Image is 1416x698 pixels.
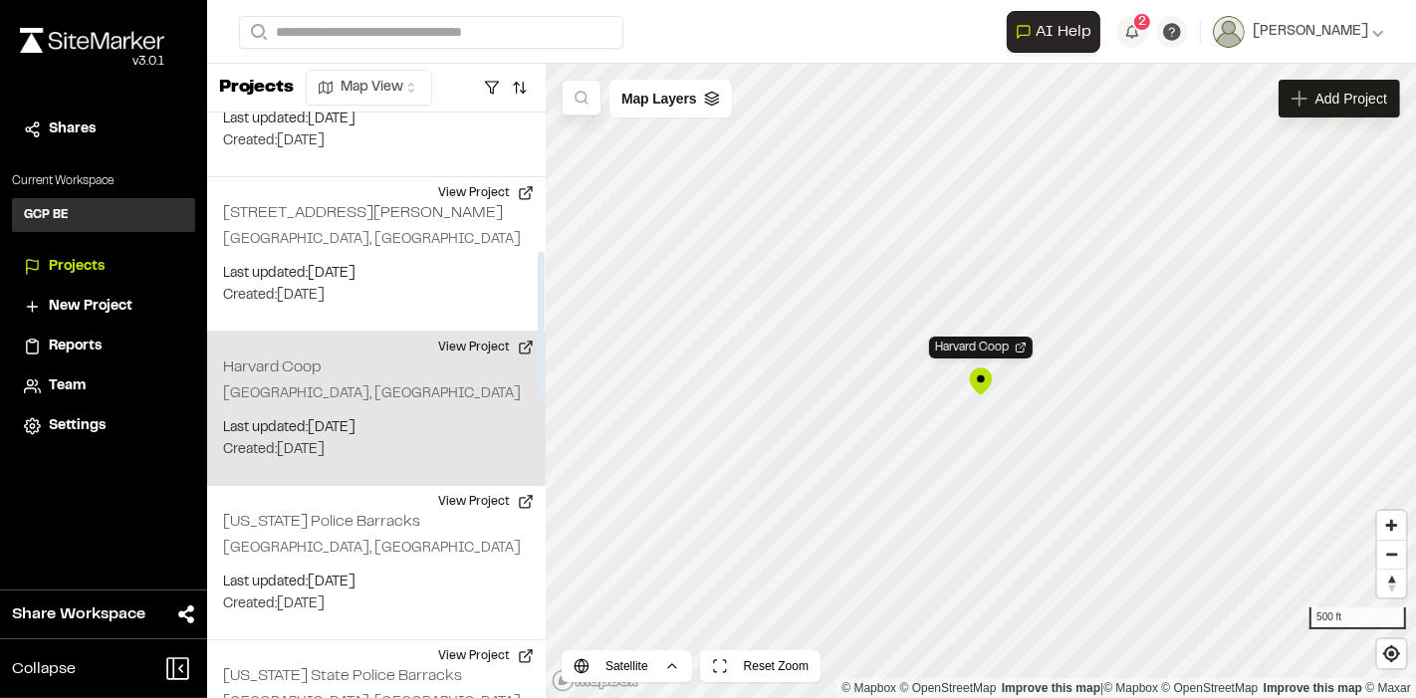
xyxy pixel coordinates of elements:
p: Projects [219,75,294,102]
button: Reset Zoom [700,650,821,682]
button: Search [239,16,275,49]
a: Shares [24,118,183,140]
a: OpenStreetMap [900,681,997,695]
button: View Project [426,640,546,672]
button: View Project [426,332,546,363]
p: Last updated: [DATE] [223,109,530,130]
p: Created: [DATE] [223,285,530,307]
a: New Project [24,296,183,318]
p: [GEOGRAPHIC_DATA], [GEOGRAPHIC_DATA] [223,229,530,251]
button: Find my location [1377,639,1406,668]
a: Projects [24,256,183,278]
h2: [US_STATE] State Police Barracks [223,669,462,683]
span: Share Workspace [12,602,145,626]
a: Settings [24,415,183,437]
button: Zoom in [1377,511,1406,540]
a: Maxar [1365,681,1411,695]
span: AI Help [1036,20,1091,44]
div: Oh geez...please don't... [20,53,164,71]
button: Zoom out [1377,540,1406,569]
a: Map feedback [1002,681,1100,695]
span: Add Project [1315,89,1387,109]
span: Reports [49,336,102,357]
p: Last updated: [DATE] [223,572,530,593]
button: [PERSON_NAME] [1213,16,1384,48]
p: Created: [DATE] [223,439,530,461]
a: Mapbox [1103,681,1158,695]
h3: GCP BE [24,206,69,224]
p: [GEOGRAPHIC_DATA], [GEOGRAPHIC_DATA] [223,538,530,560]
span: Shares [49,118,96,140]
div: Open AI Assistant [1007,11,1108,53]
img: rebrand.png [20,28,164,53]
h2: Harvard Coop [223,360,321,374]
span: Map Layers [621,88,696,110]
h2: [STREET_ADDRESS][PERSON_NAME] [223,206,503,220]
div: 500 ft [1309,607,1406,629]
button: Open AI Assistant [1007,11,1100,53]
button: View Project [426,177,546,209]
button: Reset bearing to north [1377,569,1406,597]
button: 2 [1116,16,1148,48]
a: OpenStreetMap [1162,681,1259,695]
h2: [US_STATE] Police Barracks [223,515,420,529]
button: View Project [426,486,546,518]
p: Current Workspace [12,172,195,190]
p: [GEOGRAPHIC_DATA], [GEOGRAPHIC_DATA] [223,383,530,405]
span: Team [49,375,86,397]
span: 2 [1138,13,1146,31]
img: User [1213,16,1245,48]
span: Zoom out [1377,541,1406,569]
span: Collapse [12,657,76,681]
p: Last updated: [DATE] [223,417,530,439]
p: Created: [DATE] [223,593,530,615]
div: Map marker [966,366,996,396]
button: Satellite [562,650,692,682]
div: Open Project [929,337,1033,358]
div: | [841,678,1411,698]
span: Reset bearing to north [1377,570,1406,597]
span: Projects [49,256,105,278]
a: Team [24,375,183,397]
a: Improve this map [1264,681,1362,695]
p: Created: [DATE] [223,130,530,152]
p: Last updated: [DATE] [223,263,530,285]
span: Settings [49,415,106,437]
span: New Project [49,296,132,318]
a: Mapbox [841,681,896,695]
a: Mapbox logo [552,669,639,692]
a: Reports [24,336,183,357]
span: [PERSON_NAME] [1253,21,1368,43]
